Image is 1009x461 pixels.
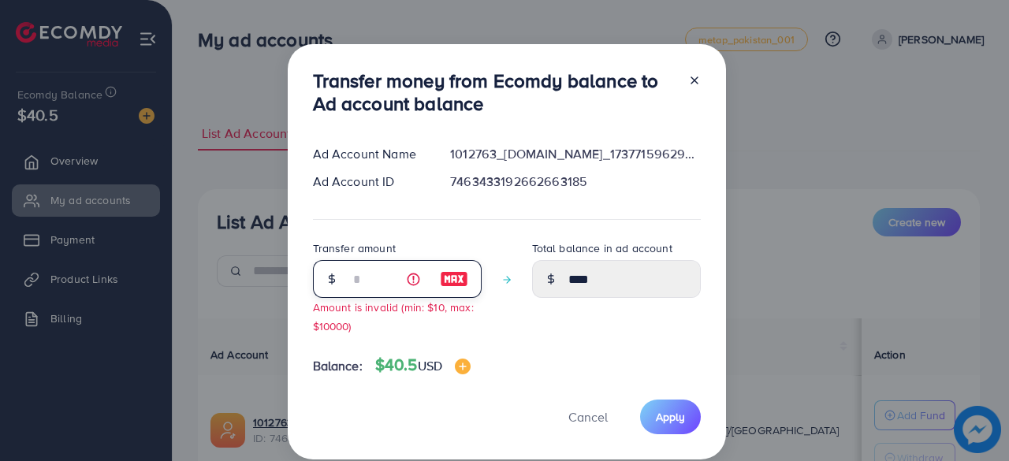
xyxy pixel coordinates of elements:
[300,173,438,191] div: Ad Account ID
[568,408,608,426] span: Cancel
[437,173,713,191] div: 7463433192662663185
[375,355,471,375] h4: $40.5
[313,357,363,375] span: Balance:
[313,299,474,333] small: Amount is invalid (min: $10, max: $10000)
[532,240,672,256] label: Total balance in ad account
[313,69,676,115] h3: Transfer money from Ecomdy balance to Ad account balance
[549,400,627,433] button: Cancel
[640,400,701,433] button: Apply
[313,240,396,256] label: Transfer amount
[656,409,685,425] span: Apply
[440,270,468,288] img: image
[300,145,438,163] div: Ad Account Name
[455,359,471,374] img: image
[437,145,713,163] div: 1012763_[DOMAIN_NAME]_1737715962950
[418,357,442,374] span: USD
